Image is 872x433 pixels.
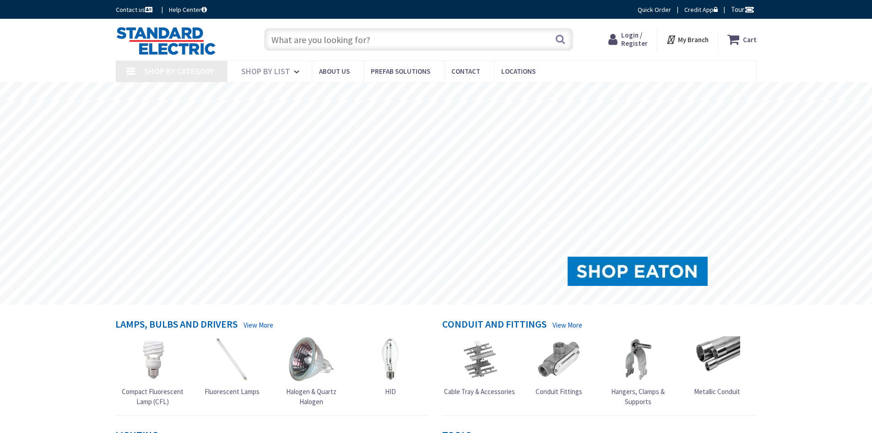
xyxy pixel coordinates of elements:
[451,67,480,76] span: Contact
[286,387,336,406] span: Halogen & Quartz Halogen
[122,387,184,406] span: Compact Fluorescent Lamp (CFL)
[727,31,757,48] a: Cart
[274,336,349,406] a: Halogen & Quartz Halogen Halogen & Quartz Halogen
[666,31,709,48] div: My Branch
[743,31,757,48] strong: Cart
[678,35,709,44] strong: My Branch
[536,387,582,396] span: Conduit Fittings
[608,31,648,48] a: Login / Register
[368,336,413,382] img: HID
[264,28,573,51] input: What are you looking for?
[611,387,665,406] span: Hangers, Clamps & Supports
[241,66,290,77] span: Shop By List
[601,336,676,406] a: Hangers, Clamps & Supports Hangers, Clamps & Supports
[552,320,582,330] a: View More
[205,387,260,396] span: Fluorescent Lamps
[638,5,671,14] a: Quick Order
[116,5,154,14] a: Contact us
[442,318,547,332] h4: Conduit and Fittings
[209,336,255,382] img: Fluorescent Lamps
[615,336,661,382] img: Hangers, Clamps & Supports
[501,67,536,76] span: Locations
[115,336,190,406] a: Compact Fluorescent Lamp (CFL) Compact Fluorescent Lamp (CFL)
[457,336,503,382] img: Cable Tray & Accessories
[371,67,430,76] span: Prefab Solutions
[694,387,740,396] span: Metallic Conduit
[116,27,216,55] img: Standard Electric
[621,31,648,48] span: Login / Register
[684,5,718,14] a: Credit App
[385,387,396,396] span: HID
[130,336,176,382] img: Compact Fluorescent Lamp (CFL)
[536,336,582,382] img: Conduit Fittings
[694,336,740,382] img: Metallic Conduit
[288,336,334,382] img: Halogen & Quartz Halogen
[731,5,754,14] span: Tour
[169,5,207,14] a: Help Center
[205,336,260,396] a: Fluorescent Lamps Fluorescent Lamps
[244,320,273,330] a: View More
[292,87,582,97] rs-layer: Coronavirus: Our Commitment to Our Employees and Customers
[694,336,740,396] a: Metallic Conduit Metallic Conduit
[536,336,582,396] a: Conduit Fittings Conduit Fittings
[115,318,238,332] h4: Lamps, Bulbs and Drivers
[444,387,515,396] span: Cable Tray & Accessories
[444,336,515,396] a: Cable Tray & Accessories Cable Tray & Accessories
[144,66,214,77] span: Shop By Category
[319,67,350,76] span: About Us
[368,336,413,396] a: HID HID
